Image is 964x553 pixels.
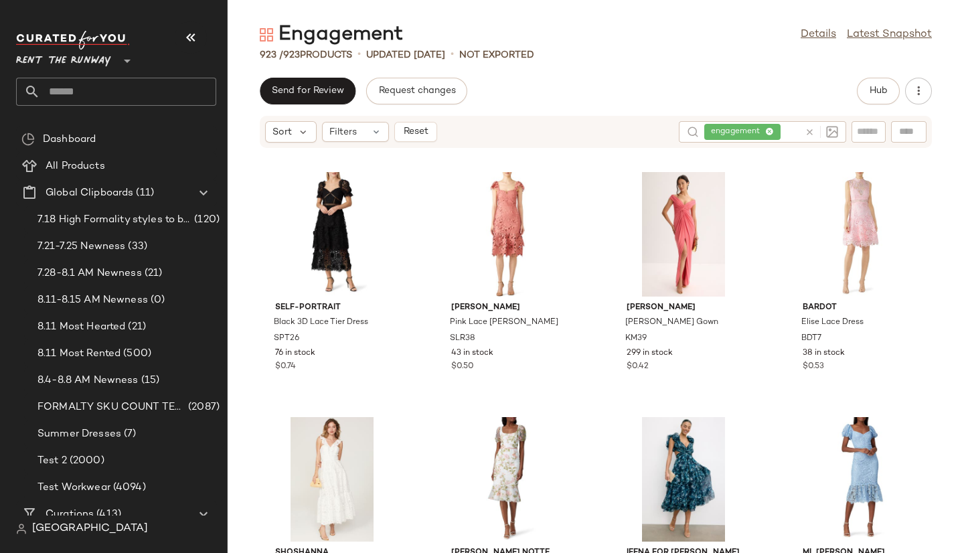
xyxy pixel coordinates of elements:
[451,347,493,360] span: 43 in stock
[801,317,864,329] span: Elise Lace Dress
[274,317,368,329] span: Black 3D Lace Tier Dress
[366,48,445,62] p: updated [DATE]
[801,27,836,43] a: Details
[616,417,751,542] img: IMD89.jpg
[275,347,315,360] span: 76 in stock
[16,46,111,70] span: Rent the Runway
[378,86,455,96] span: Request changes
[366,78,467,104] button: Request changes
[264,172,400,297] img: SPT26.jpg
[16,31,130,50] img: cfy_white_logo.C9jOOHJF.svg
[826,126,838,138] img: svg%3e
[37,319,125,335] span: 8.11 Most Hearted
[121,426,136,442] span: (7)
[260,50,283,60] span: 923 /
[451,302,565,314] span: [PERSON_NAME]
[616,172,751,297] img: KM39.jpg
[37,453,67,469] span: Test 2
[450,333,475,345] span: SLR38
[329,125,357,139] span: Filters
[711,126,765,138] span: engagement
[857,78,900,104] button: Hub
[148,293,165,308] span: (0)
[440,172,576,297] img: SLR38.jpg
[260,48,352,62] div: Products
[139,373,160,388] span: (15)
[37,426,121,442] span: Summer Dresses
[260,21,403,48] div: Engagement
[110,480,146,495] span: (4094)
[792,417,927,542] img: MNL285.jpg
[440,417,576,542] img: MN211.jpg
[37,400,185,415] span: FORMALTY SKU COUNT TEST
[627,347,673,360] span: 299 in stock
[133,185,154,201] span: (11)
[37,266,142,281] span: 7.28-8.1 AM Newness
[803,302,916,314] span: Bardot
[21,133,35,146] img: svg%3e
[402,127,428,137] span: Reset
[271,86,344,96] span: Send for Review
[185,400,220,415] span: (2087)
[272,125,292,139] span: Sort
[283,50,300,60] span: 923
[451,361,474,373] span: $0.50
[357,47,361,63] span: •
[459,48,534,62] p: Not Exported
[37,239,125,254] span: 7.21-7.25 Newness
[94,507,121,522] span: (413)
[46,185,133,201] span: Global Clipboards
[625,333,647,345] span: KM39
[260,78,355,104] button: Send for Review
[264,417,400,542] img: SH452.jpg
[46,159,105,174] span: All Products
[687,126,699,138] img: svg%3e
[394,122,437,142] button: Reset
[125,319,146,335] span: (21)
[627,361,649,373] span: $0.42
[37,212,191,228] span: 7.18 High Formality styles to boost
[627,302,740,314] span: [PERSON_NAME]
[803,347,845,360] span: 38 in stock
[792,172,927,297] img: BDT7.jpg
[274,333,299,345] span: SPT26
[37,480,110,495] span: Test Workwear
[625,317,718,329] span: [PERSON_NAME] Gown
[16,524,27,534] img: svg%3e
[450,317,558,329] span: Pink Lace [PERSON_NAME]
[67,453,104,469] span: (2000)
[142,266,163,281] span: (21)
[451,47,454,63] span: •
[37,346,120,362] span: 8.11 Most Rented
[260,28,273,42] img: svg%3e
[46,507,94,522] span: Curations
[120,346,151,362] span: (500)
[125,239,147,254] span: (33)
[869,86,888,96] span: Hub
[275,361,296,373] span: $0.74
[847,27,932,43] a: Latest Snapshot
[37,373,139,388] span: 8.4-8.8 AM Newness
[275,302,389,314] span: Self-Portrait
[37,293,148,308] span: 8.11-8.15 AM Newness
[801,333,821,345] span: BDT7
[32,521,148,537] span: [GEOGRAPHIC_DATA]
[191,212,220,228] span: (120)
[43,132,96,147] span: Dashboard
[803,361,824,373] span: $0.53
